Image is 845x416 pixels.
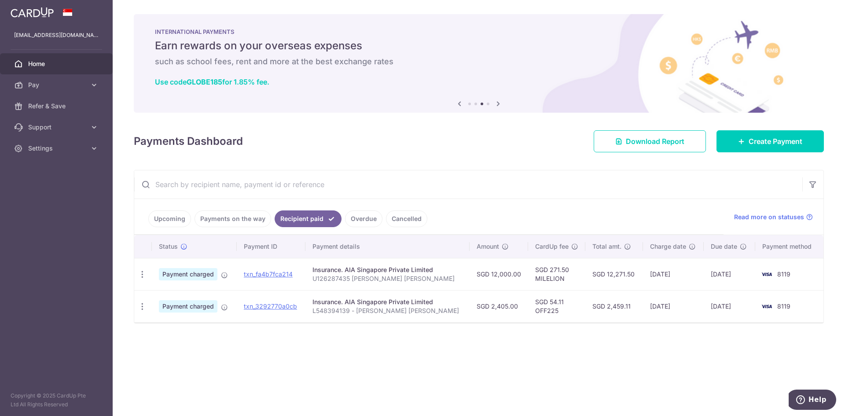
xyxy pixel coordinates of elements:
span: Download Report [626,136,684,147]
span: 8119 [777,302,790,310]
td: [DATE] [643,258,704,290]
span: Pay [28,81,86,89]
a: Create Payment [716,130,824,152]
h6: such as school fees, rent and more at the best exchange rates [155,56,803,67]
iframe: Opens a widget where you can find more information [789,390,836,412]
span: Refer & Save [28,102,86,110]
td: SGD 2,405.00 [470,290,528,322]
span: Payment charged [159,268,217,280]
span: Support [28,123,86,132]
a: Download Report [594,130,706,152]
h4: Payments Dashboard [134,133,243,149]
p: L548394139 - [PERSON_NAME] [PERSON_NAME] [312,306,463,315]
a: txn_fa4b7fca214 [244,270,293,278]
td: SGD 12,271.50 [585,258,643,290]
a: Payments on the way [195,210,271,227]
span: Payment charged [159,300,217,313]
th: Payment details [305,235,470,258]
a: txn_3292770a0cb [244,302,297,310]
a: Read more on statuses [734,213,813,221]
a: Recipient paid [275,210,342,227]
span: Total amt. [592,242,621,251]
span: CardUp fee [535,242,569,251]
span: Amount [477,242,499,251]
p: U126287435 [PERSON_NAME] [PERSON_NAME] [312,274,463,283]
img: International Payment Banner [134,14,824,113]
span: Status [159,242,178,251]
span: Charge date [650,242,686,251]
div: Insurance. AIA Singapore Private Limited [312,298,463,306]
span: Settings [28,144,86,153]
a: Use codeGLOBE185for 1.85% fee. [155,77,269,86]
th: Payment ID [237,235,305,258]
td: SGD 271.50 MILELION [528,258,585,290]
img: Bank Card [758,269,775,280]
span: Read more on statuses [734,213,804,221]
img: CardUp [11,7,54,18]
b: GLOBE185 [187,77,222,86]
td: SGD 54.11 OFF225 [528,290,585,322]
td: [DATE] [704,258,755,290]
p: INTERNATIONAL PAYMENTS [155,28,803,35]
span: Due date [711,242,737,251]
img: Bank Card [758,301,775,312]
input: Search by recipient name, payment id or reference [134,170,802,199]
th: Payment method [755,235,823,258]
a: Overdue [345,210,382,227]
span: 8119 [777,270,790,278]
td: SGD 2,459.11 [585,290,643,322]
a: Cancelled [386,210,427,227]
td: SGD 12,000.00 [470,258,528,290]
a: Upcoming [148,210,191,227]
td: [DATE] [643,290,704,322]
span: Home [28,59,86,68]
span: Create Payment [749,136,802,147]
h5: Earn rewards on your overseas expenses [155,39,803,53]
td: [DATE] [704,290,755,322]
div: Insurance. AIA Singapore Private Limited [312,265,463,274]
p: [EMAIL_ADDRESS][DOMAIN_NAME] [14,31,99,40]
